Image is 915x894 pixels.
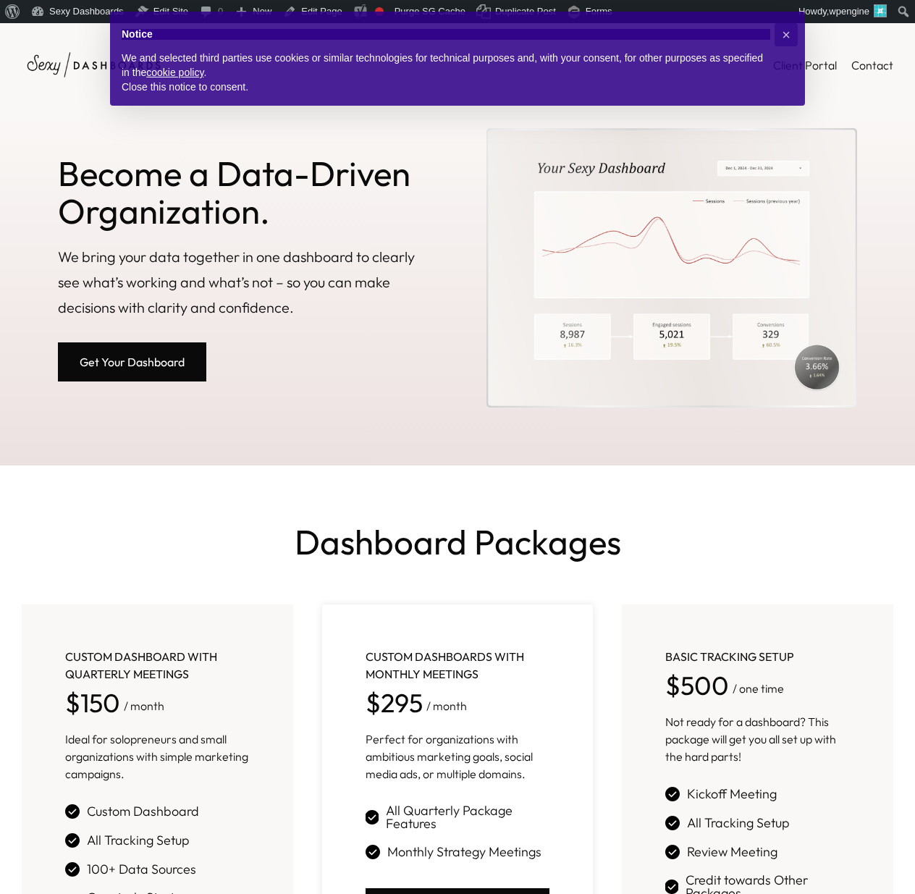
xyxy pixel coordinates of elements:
p: $150 [65,690,120,716]
p: 100+ Data Sources [87,863,196,876]
p: We and selected third parties use cookies or similar technologies for technical purposes and, wit... [122,51,770,80]
h2: Dashboard Packages [22,523,893,561]
img: Circle check icon [665,787,680,801]
img: Circle check icon [665,816,680,830]
p: All Quarterly Package Features [386,804,549,830]
a: cookie policy [146,67,203,78]
p: / month [426,696,467,716]
span: wpengine [829,6,869,17]
img: Circle check icon [665,880,678,894]
h2: Notice [122,29,770,40]
img: Marketing dashboard showing sessions over time and marketing funnel with conversion rate. [489,130,855,405]
p: Custom Dashboards with monthly meetings [366,648,550,683]
p: Close this notice to consent. [122,80,770,95]
a: Contact [851,55,893,75]
p: / one time [733,678,784,699]
button: Close this notice [775,23,798,46]
p: All Tracking Setup [687,817,790,830]
img: Circle check icon [65,862,80,877]
p: Custom Dashboard with Quarterly Meetings [65,648,250,683]
nav: Header Menu [773,55,893,75]
p: / month [124,696,164,716]
img: Circle check icon [65,804,80,819]
p: We bring your data together in one dashboard to clearly see what’s working and what’s not – so yo... [58,245,429,321]
h2: Become a Data-Driven Organization. [58,155,429,231]
p: Custom Dashboard [87,805,199,818]
span: Contact [851,58,893,72]
p: $295 [366,690,423,716]
img: Circle check icon [65,833,80,848]
span: × [782,27,790,43]
p: $500 [665,672,729,699]
p: Not ready for a dashboard? This package will get you all set up with the hard parts! [665,713,850,765]
p: Kickoff Meeting [687,788,777,801]
img: Circle check icon [366,845,380,859]
p: Ideal for solopreneurs and small organizations with simple marketing campaigns. [65,730,250,783]
a: Get Your Dashboard [58,342,206,381]
p: Perfect for organizations with ambitious marketing goals, social media ads, or multiple domains. [366,730,550,783]
p: Basic tracking Setup [665,648,850,665]
img: Circle check icon [665,845,680,859]
p: All Tracking Setup [87,834,190,847]
img: Circle check icon [366,810,379,825]
p: Monthly Strategy Meetings [387,845,541,859]
img: Sexy Dashboards [22,45,166,85]
p: Review Meeting [687,845,777,859]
